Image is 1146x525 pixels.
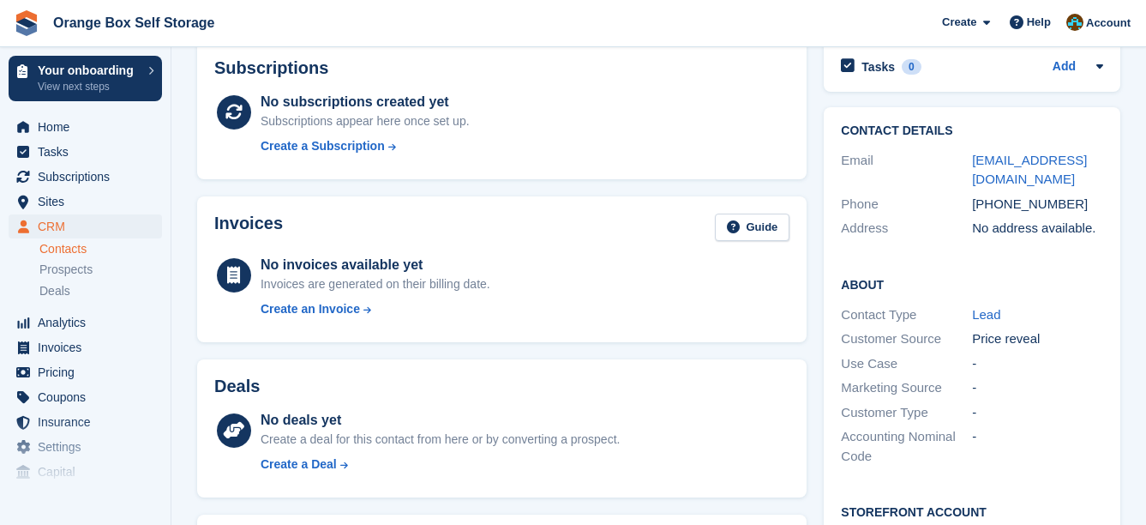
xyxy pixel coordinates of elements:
a: Deals [39,282,162,300]
a: Prospects [39,261,162,279]
h2: Subscriptions [214,58,789,78]
a: Your onboarding View next steps [9,56,162,101]
div: Create a Deal [261,456,337,474]
h2: Storefront Account [841,503,1103,520]
span: Analytics [38,311,141,335]
a: menu [9,460,162,484]
div: [PHONE_NUMBER] [972,195,1103,214]
span: Help [1027,14,1051,31]
div: Accounting Nominal Code [841,427,972,466]
a: Contacts [39,241,162,257]
a: menu [9,140,162,164]
span: Pricing [38,360,141,384]
div: Create an Invoice [261,300,360,318]
a: Create an Invoice [261,300,490,318]
div: Create a Subscription [261,137,385,155]
div: Marketing Source [841,378,972,398]
span: Prospects [39,262,93,278]
p: Your onboarding [38,64,140,76]
span: Subscriptions [38,165,141,189]
h2: Contact Details [841,124,1103,138]
span: Tasks [38,140,141,164]
div: Contact Type [841,305,972,325]
span: Home [38,115,141,139]
span: Settings [38,435,141,459]
a: menu [9,385,162,409]
div: Email [841,151,972,190]
a: Create a Subscription [261,137,470,155]
a: Add [1053,57,1076,77]
span: Insurance [38,410,141,434]
div: 0 [902,59,921,75]
span: CRM [38,214,141,238]
a: menu [9,115,162,139]
div: Phone [841,195,972,214]
div: - [972,378,1103,398]
img: Mike [1066,14,1083,31]
a: menu [9,214,162,238]
a: [EMAIL_ADDRESS][DOMAIN_NAME] [972,153,1087,187]
div: No deals yet [261,410,620,431]
span: Invoices [38,335,141,359]
div: Address [841,219,972,238]
a: menu [9,190,162,214]
div: - [972,403,1103,423]
a: menu [9,410,162,434]
div: Invoices are generated on their billing date. [261,275,490,293]
a: menu [9,165,162,189]
div: Price reveal [972,329,1103,349]
span: Coupons [38,385,141,409]
div: No subscriptions created yet [261,92,470,112]
h2: Invoices [214,214,283,242]
a: menu [9,435,162,459]
div: Use Case [841,354,972,374]
h2: Tasks [861,59,895,75]
span: Account [1086,15,1131,32]
a: Create a Deal [261,456,620,474]
div: Customer Source [841,329,972,349]
span: Sites [38,190,141,214]
div: No address available. [972,219,1103,238]
a: Lead [972,307,1000,322]
a: menu [9,311,162,335]
span: Capital [38,460,141,484]
div: Customer Type [841,403,972,423]
div: - [972,354,1103,374]
div: Subscriptions appear here once set up. [261,112,470,130]
div: Create a deal for this contact from here or by converting a prospect. [261,431,620,449]
div: - [972,427,1103,466]
h2: Deals [214,377,260,396]
a: Orange Box Self Storage [46,9,222,37]
p: View next steps [38,79,140,94]
img: stora-icon-8386f47178a22dfd0bd8f6a31ec36ba5ce8667c1dd55bd0f319d3a0aa187defe.svg [14,10,39,36]
a: menu [9,360,162,384]
a: menu [9,335,162,359]
div: No invoices available yet [261,255,490,275]
span: Deals [39,283,70,299]
h2: About [841,275,1103,293]
a: Guide [715,214,790,242]
span: Create [942,14,976,31]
